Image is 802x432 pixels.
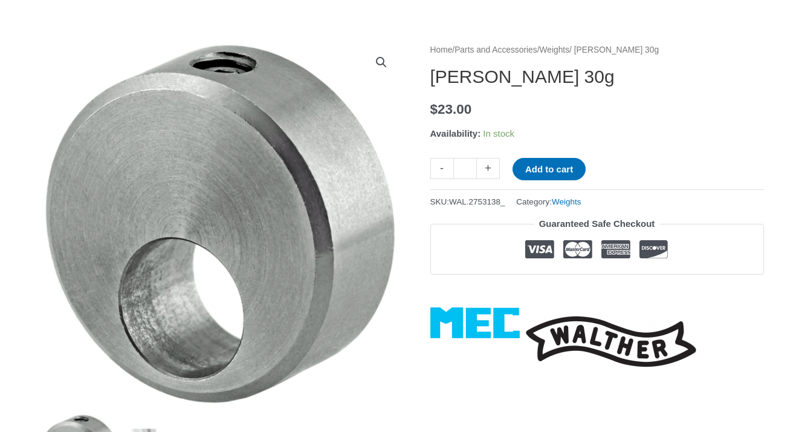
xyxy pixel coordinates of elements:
[454,45,537,54] a: Parts and Accessories
[540,45,570,54] a: Weights
[430,284,764,298] iframe: Customer reviews powered by Trustpilot
[552,197,581,206] a: Weights
[453,158,477,179] input: Product quantity
[430,307,520,376] a: MEC
[483,128,514,139] span: In stock
[430,45,453,54] a: Home
[534,215,660,232] legend: Guaranteed Safe Checkout
[430,128,481,139] span: Availability:
[520,307,702,376] a: Walther
[430,66,764,88] h1: [PERSON_NAME] 30g
[513,158,586,180] button: Add to cart
[430,102,472,117] bdi: 23.00
[430,194,505,209] span: SKU:
[449,197,505,206] span: WAL.2753138_
[477,158,500,179] a: +
[430,42,764,58] nav: Breadcrumb
[430,102,438,117] span: $
[370,51,392,73] a: View full-screen image gallery
[516,194,581,209] span: Category:
[430,158,453,179] a: -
